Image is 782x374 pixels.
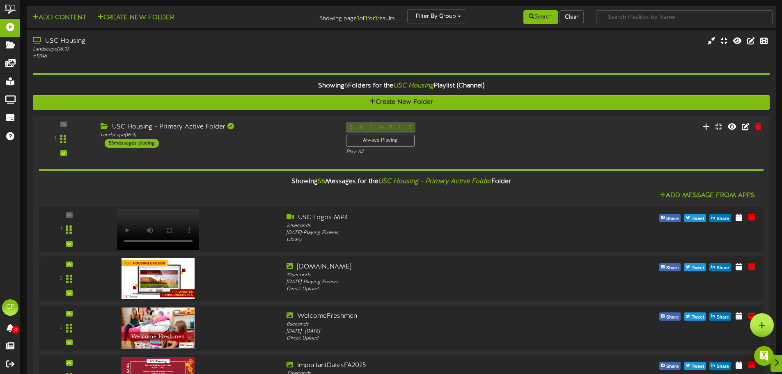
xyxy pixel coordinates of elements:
[287,321,576,328] div: 8 seconds
[287,213,576,223] div: USC Logos MP4
[709,263,731,271] button: Share
[715,362,731,371] span: Share
[287,361,576,370] div: ImportantDatesFA2025
[287,262,576,272] div: [DOMAIN_NAME]
[346,149,518,156] div: Play All
[287,335,576,342] div: Direct Upload
[27,77,776,95] div: Showing Folders for the Playlist (Channel)
[287,223,576,229] div: 22 seconds
[346,135,415,147] div: Always Playing
[659,263,681,271] button: Share
[657,190,757,201] button: Add Message From Apps
[33,53,333,60] div: # 11346
[690,214,706,223] span: Tweet
[690,313,706,322] span: Tweet
[715,313,731,322] span: Share
[709,362,731,370] button: Share
[12,326,19,334] span: 0
[357,15,359,22] strong: 1
[365,15,367,22] strong: 1
[95,13,177,23] button: Create New Folder
[287,286,576,293] div: Direct Upload
[560,10,584,24] button: Clear
[659,214,681,222] button: Share
[344,82,348,89] span: 6
[33,37,333,46] div: USC Housing
[715,264,731,273] span: Share
[287,312,576,321] div: WelcomeFreshmen
[287,229,576,236] div: [DATE] - Playing Forever
[659,312,681,321] button: Share
[665,264,681,273] span: Share
[665,214,681,223] span: Share
[275,9,401,23] div: Showing page of for results
[523,10,558,24] button: Search
[101,122,334,132] div: USC Housing - Primary Active Folder
[378,178,491,185] i: USC Housing - Primary Active Folder
[709,312,731,321] button: Share
[709,214,731,222] button: Share
[407,9,466,23] button: Filter By Group
[105,139,159,148] div: 55 messages playing
[684,362,706,370] button: Tweet
[596,10,773,24] input: -- Search Playlists by Name --
[665,313,681,322] span: Share
[754,346,774,366] div: Open Intercom Messenger
[101,132,334,139] div: Landscape ( 16:9 )
[659,362,681,370] button: Share
[30,13,89,23] button: Add Content
[287,279,576,286] div: [DATE] - Playing Forever
[287,328,576,335] div: [DATE] - [DATE]
[33,95,770,110] button: Create New Folder
[33,173,770,190] div: Showing Messages for the Folder
[122,307,195,349] img: 59b910f8-8583-4548-af60-7b9af26a6df9.jpg
[684,214,706,222] button: Tweet
[684,312,706,321] button: Tweet
[122,258,195,299] img: f178b5d0-1b16-4a8b-8848-1ec877d34465.jpg
[375,15,377,22] strong: 1
[318,178,325,185] span: 56
[2,299,18,316] div: CP
[287,236,576,243] div: Library
[665,362,681,371] span: Share
[715,214,731,223] span: Share
[684,263,706,271] button: Tweet
[393,82,433,89] i: USC Housing
[287,272,576,279] div: 10 seconds
[690,362,706,371] span: Tweet
[690,264,706,273] span: Tweet
[33,46,333,53] div: Landscape ( 16:9 )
